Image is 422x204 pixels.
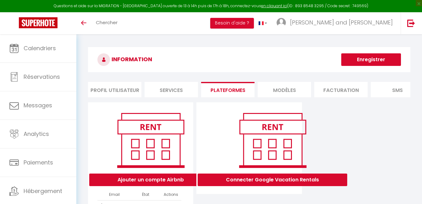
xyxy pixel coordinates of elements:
span: Chercher [96,19,118,26]
a: en cliquant ici [261,3,287,8]
button: Ajouter un compte Airbnb [89,174,212,186]
li: MODÈLES [258,82,311,97]
img: Super Booking [19,17,58,28]
button: Connecter Google Vacation Rentals [198,174,347,186]
span: Hébergement [24,187,62,195]
li: Facturation [314,82,368,97]
li: Profil Utilisateur [88,82,141,97]
a: ... [PERSON_NAME] and [PERSON_NAME] [272,12,401,34]
li: Plateformes [201,82,255,97]
img: rent.png [233,110,313,170]
img: rent.png [111,110,191,170]
span: Réservations [24,73,60,81]
iframe: LiveChat chat widget [396,178,422,204]
span: Paiements [24,158,53,166]
span: [PERSON_NAME] and [PERSON_NAME] [290,19,393,26]
th: Actions [160,189,181,200]
img: logout [407,19,415,27]
button: Enregistrer [341,53,401,66]
span: Analytics [24,130,49,138]
th: État [131,189,160,200]
span: Calendriers [24,44,56,52]
a: Chercher [91,12,122,34]
button: Besoin d'aide ? [210,18,254,29]
li: Services [145,82,198,97]
span: Messages [24,101,52,109]
h3: INFORMATION [88,47,410,72]
img: ... [277,18,286,27]
th: Email [97,189,131,200]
